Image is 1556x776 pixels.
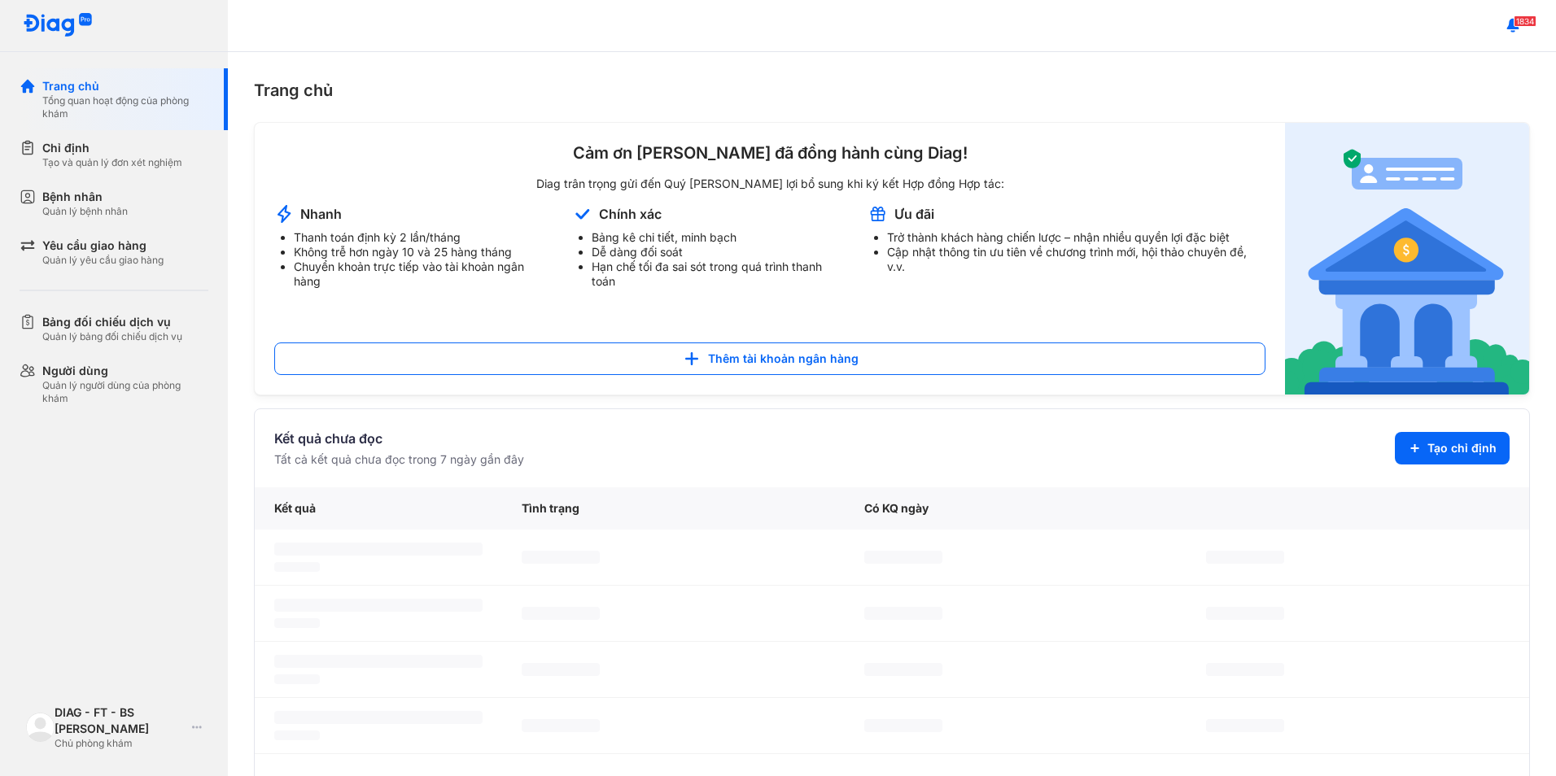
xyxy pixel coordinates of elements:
div: DIAG - FT - BS [PERSON_NAME] [55,704,186,737]
span: ‌ [274,711,483,724]
img: account-announcement [1285,123,1529,395]
span: 1834 [1514,15,1536,27]
span: ‌ [864,607,942,620]
li: Trở thành khách hàng chiến lược – nhận nhiều quyền lợi đặc biệt [887,230,1265,245]
div: Tất cả kết quả chưa đọc trong 7 ngày gần đây [274,451,524,468]
div: Quản lý bảng đối chiếu dịch vụ [42,330,182,343]
li: Dễ dàng đối soát [592,245,847,259]
li: Cập nhật thông tin ưu tiên về chương trình mới, hội thảo chuyên đề, v.v. [887,245,1265,274]
span: Tạo chỉ định [1427,440,1497,456]
img: account-announcement [868,204,888,224]
div: Quản lý yêu cầu giao hàng [42,254,164,267]
div: Bảng đối chiếu dịch vụ [42,314,182,330]
span: ‌ [522,663,600,676]
div: Quản lý bệnh nhân [42,205,128,218]
div: Ưu đãi [894,205,934,223]
span: ‌ [274,618,320,628]
span: ‌ [274,655,483,668]
div: Tình trạng [502,487,845,530]
div: Tổng quan hoạt động của phòng khám [42,94,208,120]
li: Bảng kê chi tiết, minh bạch [592,230,847,245]
img: account-announcement [572,204,592,224]
span: ‌ [1206,607,1284,620]
div: Cảm ơn [PERSON_NAME] đã đồng hành cùng Diag! [274,142,1265,163]
img: account-announcement [274,204,294,224]
span: ‌ [864,551,942,564]
div: Nhanh [300,205,342,223]
span: ‌ [274,674,320,684]
div: Có KQ ngày [845,487,1187,530]
span: ‌ [522,719,600,732]
span: ‌ [274,730,320,740]
div: Chỉ định [42,140,182,156]
span: ‌ [1206,719,1284,732]
div: Quản lý người dùng của phòng khám [42,379,208,405]
img: logo [26,713,55,741]
div: Diag trân trọng gửi đến Quý [PERSON_NAME] lợi bổ sung khi ký kết Hợp đồng Hợp tác: [274,177,1265,191]
div: Trang chủ [42,78,208,94]
div: Kết quả chưa đọc [274,429,524,448]
span: ‌ [1206,551,1284,564]
div: Người dùng [42,363,208,379]
span: ‌ [864,663,942,676]
button: Thêm tài khoản ngân hàng [274,342,1265,375]
div: Kết quả [255,487,502,530]
li: Thanh toán định kỳ 2 lần/tháng [294,230,553,245]
div: Trang chủ [254,78,1530,102]
div: Tạo và quản lý đơn xét nghiệm [42,156,182,169]
div: Chủ phòng khám [55,737,186,750]
li: Không trễ hơn ngày 10 và 25 hàng tháng [294,245,553,259]
img: logo [23,13,93,38]
li: Hạn chế tối đa sai sót trong quá trình thanh toán [592,259,847,289]
span: ‌ [864,719,942,732]
span: ‌ [274,543,483,556]
div: Chính xác [599,205,662,223]
button: Tạo chỉ định [1395,432,1510,464]
div: Yêu cầu giao hàng [42,238,164,254]
span: ‌ [1206,663,1284,676]
span: ‌ [522,551,600,564]
span: ‌ [274,562,320,572]
li: Chuyển khoản trực tiếp vào tài khoản ngân hàng [294,259,553,289]
span: ‌ [522,607,600,620]
span: ‌ [274,599,483,612]
div: Bệnh nhân [42,189,128,205]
